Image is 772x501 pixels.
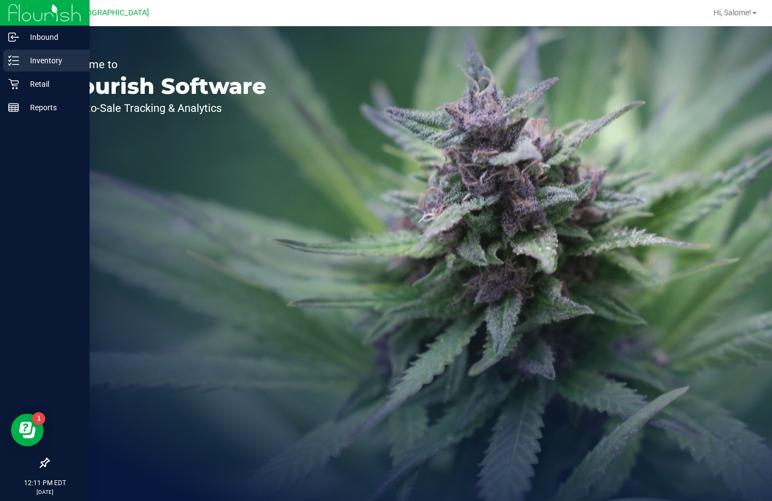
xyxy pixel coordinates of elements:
[8,79,19,90] inline-svg: Retail
[74,8,149,17] span: [GEOGRAPHIC_DATA]
[59,103,266,114] p: Seed-to-Sale Tracking & Analytics
[59,75,266,97] p: Flourish Software
[32,412,45,425] iframe: Resource center unread badge
[19,77,85,91] p: Retail
[19,101,85,114] p: Reports
[19,54,85,67] p: Inventory
[11,414,44,446] iframe: Resource center
[8,55,19,66] inline-svg: Inventory
[8,32,19,43] inline-svg: Inbound
[59,59,266,70] p: Welcome to
[8,102,19,113] inline-svg: Reports
[5,488,85,496] p: [DATE]
[19,31,85,44] p: Inbound
[714,8,751,17] span: Hi, Salome!
[5,478,85,488] p: 12:11 PM EDT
